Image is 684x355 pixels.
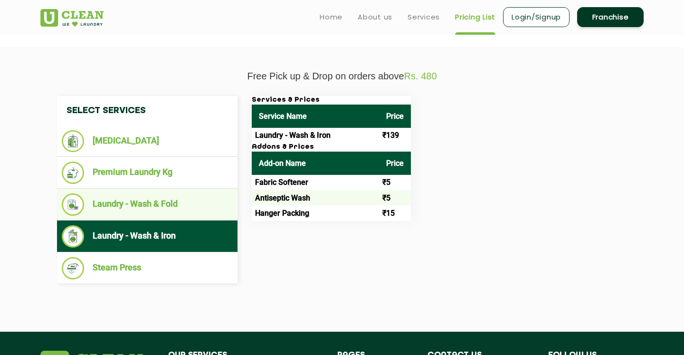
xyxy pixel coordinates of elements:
[252,152,379,175] th: Add-on Name
[379,105,411,128] th: Price
[577,7,644,27] a: Franchise
[379,190,411,205] td: ₹5
[455,11,495,23] a: Pricing List
[40,71,644,82] p: Free Pick up & Drop on orders above
[404,71,437,81] span: Rs. 480
[252,128,379,143] td: Laundry - Wash & Iron
[62,193,233,216] li: Laundry - Wash & Fold
[252,105,379,128] th: Service Name
[252,143,411,152] h3: Addons & Prices
[379,128,411,143] td: ₹139
[62,193,84,216] img: Laundry - Wash & Fold
[252,175,379,190] td: Fabric Softener
[57,96,237,125] h4: Select Services
[62,225,84,248] img: Laundry - Wash & Iron
[252,205,379,221] td: Hanger Packing
[62,257,84,279] img: Steam Press
[408,11,440,23] a: Services
[320,11,342,23] a: Home
[62,130,84,152] img: Dry Cleaning
[62,162,84,184] img: Premium Laundry Kg
[358,11,392,23] a: About us
[40,9,104,27] img: UClean Laundry and Dry Cleaning
[62,162,233,184] li: Premium Laundry Kg
[379,152,411,175] th: Price
[252,190,379,205] td: Antiseptic Wash
[379,205,411,221] td: ₹15
[62,225,233,248] li: Laundry - Wash & Iron
[62,130,233,152] li: [MEDICAL_DATA]
[252,96,411,105] h3: Services & Prices
[62,257,233,279] li: Steam Press
[503,7,570,27] a: Login/Signup
[379,175,411,190] td: ₹5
